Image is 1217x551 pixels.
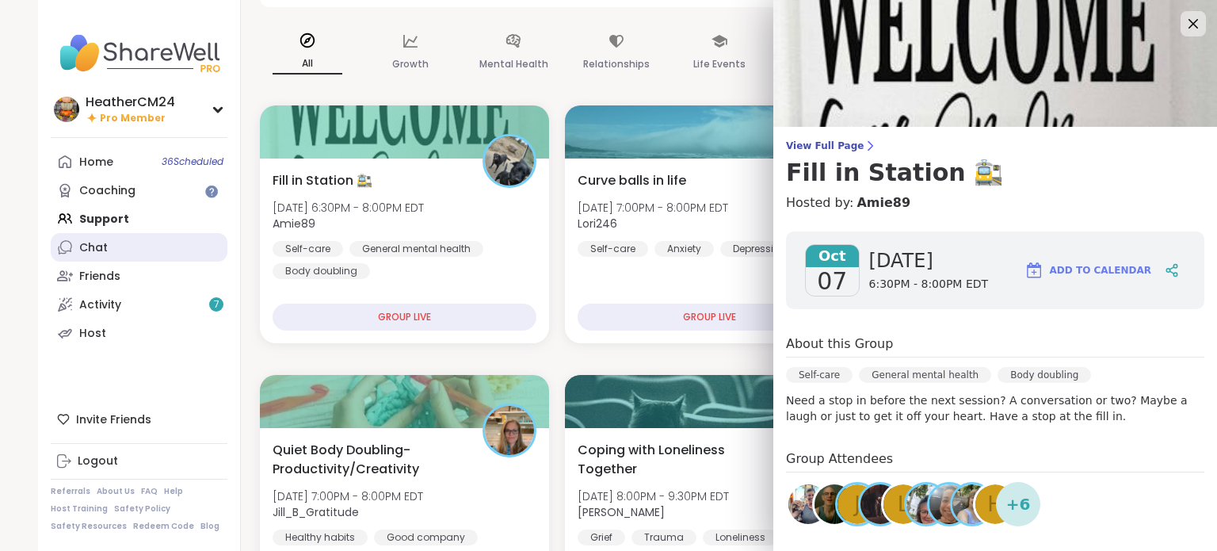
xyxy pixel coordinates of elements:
[164,486,183,497] a: Help
[583,55,650,74] p: Relationships
[273,504,359,520] b: Jill_B_Gratitude
[51,290,227,319] a: Activity7
[1024,261,1043,280] img: ShareWell Logomark
[703,530,778,545] div: Loneliness
[869,277,989,293] span: 6:30PM - 8:00PM EDT
[273,530,368,545] div: Healthy habits
[54,97,79,122] img: HeatherCM24
[273,171,372,190] span: Fill in Station 🚉
[817,267,847,296] span: 07
[51,25,227,81] img: ShareWell Nav Logo
[374,530,478,545] div: Good company
[349,241,483,257] div: General mental health
[869,248,989,274] span: [DATE]
[51,486,90,497] a: Referrals
[51,176,227,205] a: Coaching
[856,193,910,212] a: Amie89
[952,484,992,524] img: LynnLG
[987,489,1003,520] span: h
[51,319,227,347] a: Host
[786,193,1204,212] h4: Hosted by:
[205,186,218,198] iframe: Spotlight
[273,304,536,331] div: GROUP LIVE
[858,482,902,526] a: lyssa
[578,530,625,545] div: Grief
[273,263,370,279] div: Body doubling
[214,298,219,312] span: 7
[786,140,1204,187] a: View Full PageFill in Station 🚉
[79,297,121,313] div: Activity
[786,392,1204,424] p: Need a stop in before the next session? A conversation or two? Maybe a laugh or just to get it of...
[273,216,315,231] b: Amie89
[78,453,118,469] div: Logout
[51,521,127,532] a: Safety Resources
[578,304,841,331] div: GROUP LIVE
[720,241,799,257] div: Depression
[904,482,948,526] a: laurareidwitt
[479,55,548,74] p: Mental Health
[273,241,343,257] div: Self-care
[1017,251,1158,289] button: Add to Calendar
[79,155,113,170] div: Home
[835,482,879,526] a: J
[578,171,686,190] span: Curve balls in life
[485,406,534,455] img: Jill_B_Gratitude
[79,269,120,285] div: Friends
[100,112,166,125] span: Pro Member
[578,216,617,231] b: Lori246
[51,262,227,290] a: Friends
[860,484,900,524] img: lyssa
[51,233,227,262] a: Chat
[51,405,227,434] div: Invite Friends
[973,482,1017,526] a: h
[273,441,465,479] span: Quiet Body Doubling- Productivity/Creativity
[86,94,175,111] div: HeatherCM24
[998,367,1091,383] div: Body doubling
[812,482,856,526] a: bookstar
[578,200,728,216] span: [DATE] 7:00PM - 8:00PM EDT
[950,482,994,526] a: LynnLG
[859,367,991,383] div: General mental health
[79,240,108,256] div: Chat
[51,503,108,515] a: Host Training
[273,488,423,504] span: [DATE] 7:00PM - 8:00PM EDT
[578,441,770,479] span: Coping with Loneliness Together
[97,486,135,497] a: About Us
[906,484,946,524] img: laurareidwitt
[654,241,714,257] div: Anxiety
[79,183,135,199] div: Coaching
[133,521,194,532] a: Redeem Code
[79,326,106,342] div: Host
[854,489,860,520] span: J
[114,503,170,515] a: Safety Policy
[578,488,729,504] span: [DATE] 8:00PM - 9:30PM EDT
[788,484,828,524] img: VictoriaAndDoggie
[927,482,971,526] a: Monica2025
[881,482,925,526] a: L
[273,54,342,75] p: All
[1006,492,1031,516] span: + 6
[786,482,830,526] a: VictoriaAndDoggie
[392,55,429,74] p: Growth
[200,521,219,532] a: Blog
[162,155,223,168] span: 36 Scheduled
[578,241,648,257] div: Self-care
[693,55,746,74] p: Life Events
[578,504,665,520] b: [PERSON_NAME]
[898,489,910,520] span: L
[51,447,227,476] a: Logout
[141,486,158,497] a: FAQ
[786,140,1204,152] span: View Full Page
[631,530,696,545] div: Trauma
[786,335,893,354] h4: About this Group
[786,159,1204,187] h3: Fill in Station 🚉
[786,367,853,383] div: Self-care
[786,450,1204,473] h4: Group Attendees
[929,484,969,524] img: Monica2025
[273,200,424,216] span: [DATE] 6:30PM - 8:00PM EDT
[485,136,534,186] img: Amie89
[806,245,859,267] span: Oct
[1050,263,1151,277] span: Add to Calendar
[51,147,227,176] a: Home36Scheduled
[815,484,854,524] img: bookstar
